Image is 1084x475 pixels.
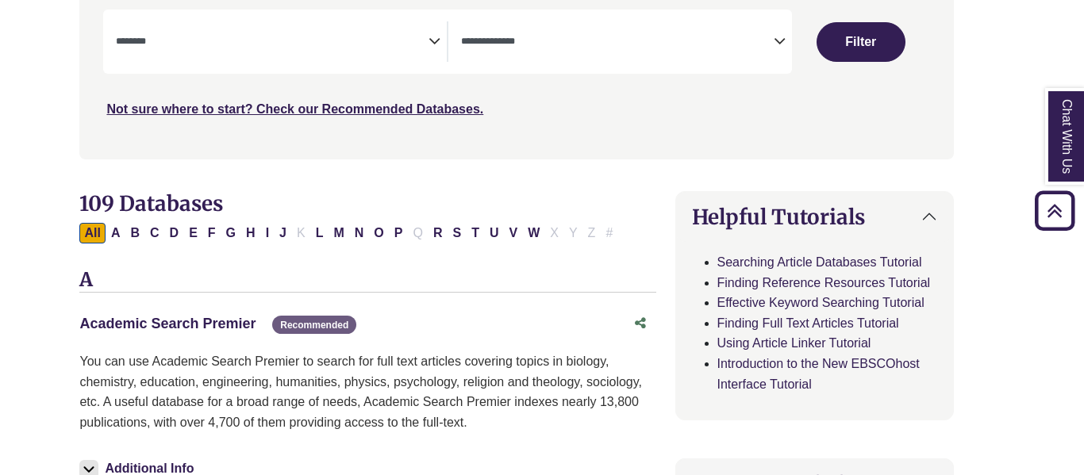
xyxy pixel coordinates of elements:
a: Not sure where to start? Check our Recommended Databases. [106,102,483,116]
button: Filter Results E [184,223,202,243]
textarea: Search [116,36,429,49]
button: Filter Results L [311,223,329,243]
span: Recommended [272,316,356,334]
button: Filter Results G [221,223,240,243]
button: Submit for Search Results [817,22,905,62]
textarea: Search [461,36,774,49]
button: Filter Results T [467,223,484,243]
button: Filter Results J [275,223,291,243]
a: Academic Search Premier [79,316,256,331]
button: Filter Results O [369,223,388,243]
a: Using Article Linker Tutorial [717,336,871,350]
button: Filter Results B [125,223,144,243]
a: Searching Article Databases Tutorial [717,255,922,269]
button: Filter Results H [241,223,260,243]
a: Finding Reference Resources Tutorial [717,276,931,289]
a: Effective Keyword Searching Tutorial [717,296,924,309]
button: Filter Results M [329,223,348,243]
button: Filter Results N [350,223,369,243]
div: Alpha-list to filter by first letter of database name [79,225,619,239]
a: Finding Full Text Articles Tutorial [717,316,899,330]
button: Filter Results F [203,223,221,243]
h3: A [79,269,655,293]
button: Helpful Tutorials [676,192,953,242]
button: Filter Results D [165,223,184,243]
button: Filter Results P [390,223,408,243]
button: Filter Results V [504,223,522,243]
button: Filter Results W [523,223,544,243]
button: Filter Results A [106,223,125,243]
a: Back to Top [1029,200,1080,221]
button: Filter Results R [429,223,448,243]
button: Filter Results S [448,223,466,243]
p: You can use Academic Search Premier to search for full text articles covering topics in biology, ... [79,351,655,432]
button: Share this database [625,308,656,339]
button: Filter Results U [485,223,504,243]
button: All [79,223,105,243]
button: Filter Results C [145,223,164,243]
a: Introduction to the New EBSCOhost Interface Tutorial [717,357,920,391]
span: 109 Databases [79,190,223,216]
button: Filter Results I [261,223,274,243]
